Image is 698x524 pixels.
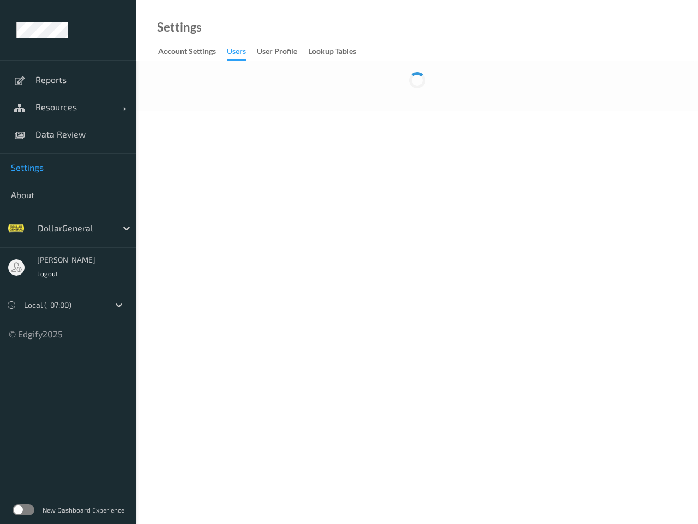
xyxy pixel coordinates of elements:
div: users [227,46,246,61]
a: Lookup Tables [308,44,367,59]
div: Lookup Tables [308,46,356,59]
a: users [227,44,257,61]
div: Account Settings [158,46,216,59]
a: Account Settings [158,44,227,59]
div: User Profile [257,46,297,59]
a: User Profile [257,44,308,59]
a: Settings [157,22,202,33]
